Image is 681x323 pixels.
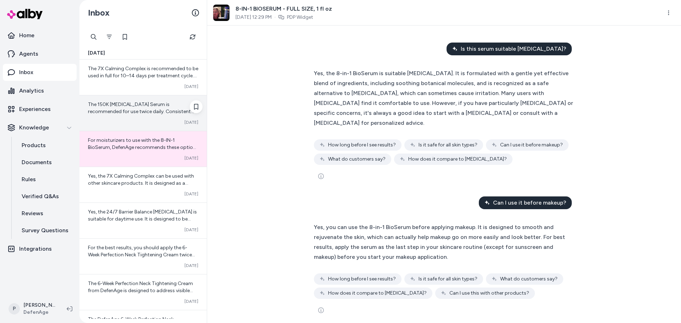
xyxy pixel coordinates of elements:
[19,105,51,113] p: Experiences
[23,309,55,316] span: DefenAge
[275,14,276,21] span: ·
[23,302,55,309] p: [PERSON_NAME]
[15,188,77,205] a: Verified Q&As
[184,227,198,233] span: [DATE]
[15,171,77,188] a: Rules
[3,82,77,99] a: Analytics
[9,303,20,314] span: P
[15,222,77,239] a: Survey Questions
[184,191,198,197] span: [DATE]
[102,30,116,44] button: Filter
[79,95,207,131] a: The 150K [MEDICAL_DATA] Serum is recommended for use twice daily. Consistent application helps su...
[314,169,328,183] button: See more
[184,263,198,268] span: [DATE]
[15,137,77,154] a: Products
[419,275,477,283] span: Is it safe for all skin types?
[493,199,566,207] span: Can I use it before makeup?
[328,141,396,149] span: How long before I see results?
[88,7,110,18] h2: Inbox
[15,154,77,171] a: Documents
[88,66,198,135] span: The 7X Calming Complex is recommended to be used in full for 10–14 days per treatment cycle. For ...
[328,290,427,297] span: How does it compare to [MEDICAL_DATA]?
[88,137,198,285] span: For moisturizers to use with the 8-IN-1 BioSerum, DefenAge recommends these options to complement...
[184,299,198,304] span: [DATE]
[19,123,49,132] p: Knowledge
[79,274,207,310] a: The 6-Week Perfection Neck Tightening Cream from DefenAge is designed to address visible signs of...
[500,275,558,283] span: What do customers say?
[184,119,198,125] span: [DATE]
[328,156,386,163] span: What do customers say?
[314,70,573,126] span: Yes, the 8-in-1 BioSerum is suitable [MEDICAL_DATA]. It is formulated with a gentle yet effective...
[3,27,77,44] a: Home
[449,290,529,297] span: Can I use this with other products?
[184,155,198,161] span: [DATE]
[22,175,36,184] p: Rules
[314,224,565,260] span: Yes, you can use the 8-in-1 BioSerum before applying makeup. It is designed to smooth and rejuven...
[461,45,566,53] span: Is this serum suitable [MEDICAL_DATA]?
[88,245,198,293] span: For the best results, you should apply the 6-Week Perfection Neck Tightening Cream twice daily, i...
[79,167,207,202] a: Yes, the 7X Calming Complex can be used with other skincare products. It is designed as a serum t...
[19,68,33,77] p: Inbox
[186,30,200,44] button: Refresh
[3,240,77,257] a: Integrations
[3,45,77,62] a: Agents
[4,297,61,320] button: P[PERSON_NAME]DefenAge
[22,192,59,201] p: Verified Q&As
[213,5,229,21] img: hqdefault_8_2.jpg
[3,101,77,118] a: Experiences
[419,141,477,149] span: Is it safe for all skin types?
[79,60,207,95] a: The 7X Calming Complex is recommended to be used in full for 10–14 days per treatment cycle. For ...
[328,275,396,283] span: How long before I see results?
[88,209,198,264] span: Yes, the 24/7 Barrier Balance [MEDICAL_DATA] is suitable for daytime use. It is designed to be ap...
[19,87,44,95] p: Analytics
[22,209,43,218] p: Reviews
[22,158,52,167] p: Documents
[22,226,68,235] p: Survey Questions
[7,9,43,19] img: alby Logo
[19,50,38,58] p: Agents
[88,50,105,57] span: [DATE]
[3,64,77,81] a: Inbox
[236,5,332,13] span: 8-IN-1 BIOSERUM - FULL SIZE, 1 fl oz
[3,119,77,136] button: Knowledge
[88,101,194,143] span: The 150K [MEDICAL_DATA] Serum is recommended for use twice daily. Consistent application helps su...
[184,84,198,89] span: [DATE]
[19,245,52,253] p: Integrations
[287,14,313,21] a: PDP Widget
[79,131,207,167] a: For moisturizers to use with the 8-IN-1 BioSerum, DefenAge recommends these options to complement...
[79,238,207,274] a: For the best results, you should apply the 6-Week Perfection Neck Tightening Cream twice daily, i...
[22,141,46,150] p: Products
[79,202,207,238] a: Yes, the 24/7 Barrier Balance [MEDICAL_DATA] is suitable for daytime use. It is designed to be ap...
[88,173,198,257] span: Yes, the 7X Calming Complex can be used with other skincare products. It is designed as a serum t...
[236,14,272,21] span: [DATE] 12:29 PM
[19,31,34,40] p: Home
[408,156,507,163] span: How does it compare to [MEDICAL_DATA]?
[15,205,77,222] a: Reviews
[500,141,563,149] span: Can I use it before makeup?
[314,303,328,317] button: See more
